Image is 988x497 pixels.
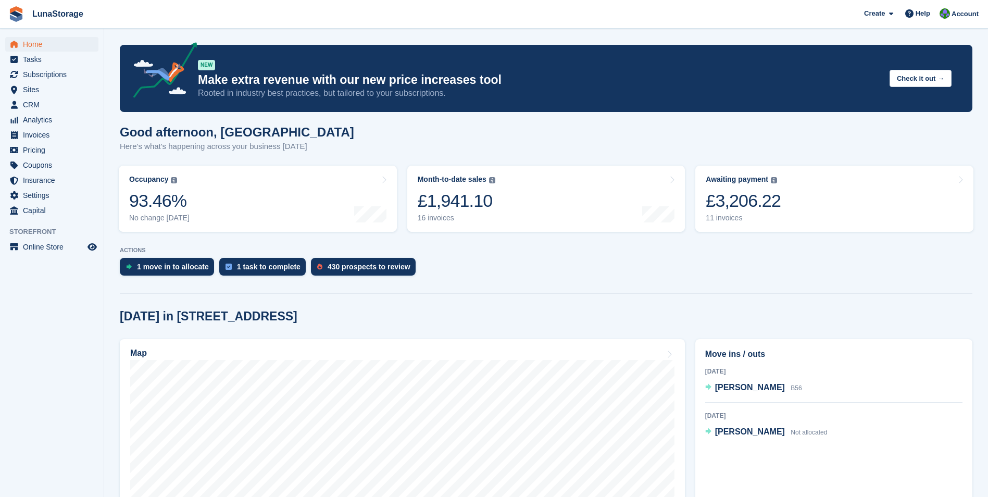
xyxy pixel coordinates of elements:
img: icon-info-grey-7440780725fd019a000dd9b08b2336e03edf1995a4989e88bcd33f0948082b44.svg [489,177,495,183]
span: Analytics [23,113,85,127]
div: [DATE] [705,367,962,376]
div: 11 invoices [706,214,781,222]
img: stora-icon-8386f47178a22dfd0bd8f6a31ec36ba5ce8667c1dd55bd0f319d3a0aa187defe.svg [8,6,24,22]
img: Cathal Vaughan [940,8,950,19]
h2: Move ins / outs [705,348,962,361]
div: 93.46% [129,190,190,212]
img: move_ins_to_allocate_icon-fdf77a2bb77ea45bf5b3d319d69a93e2d87916cf1d5bf7949dd705db3b84f3ca.svg [126,264,132,270]
a: Month-to-date sales £1,941.10 16 invoices [407,166,685,232]
a: LunaStorage [28,5,87,22]
div: Occupancy [129,175,168,184]
a: menu [5,52,98,67]
button: Check it out → [890,70,952,87]
img: icon-info-grey-7440780725fd019a000dd9b08b2336e03edf1995a4989e88bcd33f0948082b44.svg [771,177,777,183]
span: Capital [23,203,85,218]
div: No change [DATE] [129,214,190,222]
span: Tasks [23,52,85,67]
a: 1 task to complete [219,258,311,281]
p: ACTIONS [120,247,972,254]
span: Home [23,37,85,52]
img: price-adjustments-announcement-icon-8257ccfd72463d97f412b2fc003d46551f7dbcb40ab6d574587a9cd5c0d94... [124,42,197,102]
a: menu [5,173,98,188]
a: [PERSON_NAME] B56 [705,381,802,395]
div: 16 invoices [418,214,495,222]
a: menu [5,203,98,218]
a: Awaiting payment £3,206.22 11 invoices [695,166,973,232]
p: Make extra revenue with our new price increases tool [198,72,881,88]
a: menu [5,37,98,52]
span: [PERSON_NAME] [715,427,785,436]
a: menu [5,67,98,82]
div: £1,941.10 [418,190,495,212]
a: menu [5,113,98,127]
div: Awaiting payment [706,175,768,184]
a: Preview store [86,241,98,253]
img: task-75834270c22a3079a89374b754ae025e5fb1db73e45f91037f5363f120a921f8.svg [226,264,232,270]
span: [PERSON_NAME] [715,383,785,392]
span: Not allocated [791,429,827,436]
a: [PERSON_NAME] Not allocated [705,426,828,439]
span: Account [952,9,979,19]
span: Sites [23,82,85,97]
span: B56 [791,384,802,392]
a: menu [5,188,98,203]
div: NEW [198,60,215,70]
div: 1 move in to allocate [137,263,209,271]
span: Storefront [9,227,104,237]
a: menu [5,240,98,254]
span: Pricing [23,143,85,157]
h1: Good afternoon, [GEOGRAPHIC_DATA] [120,125,354,139]
a: menu [5,143,98,157]
span: Invoices [23,128,85,142]
div: [DATE] [705,411,962,420]
span: Coupons [23,158,85,172]
span: CRM [23,97,85,112]
a: menu [5,128,98,142]
a: menu [5,97,98,112]
a: 430 prospects to review [311,258,421,281]
p: Rooted in industry best practices, but tailored to your subscriptions. [198,88,881,99]
span: Online Store [23,240,85,254]
div: Month-to-date sales [418,175,486,184]
p: Here's what's happening across your business [DATE] [120,141,354,153]
h2: Map [130,349,147,358]
div: 430 prospects to review [328,263,410,271]
div: 1 task to complete [237,263,301,271]
span: Help [916,8,930,19]
a: menu [5,82,98,97]
a: menu [5,158,98,172]
img: prospect-51fa495bee0391a8d652442698ab0144808aea92771e9ea1ae160a38d050c398.svg [317,264,322,270]
span: Insurance [23,173,85,188]
h2: [DATE] in [STREET_ADDRESS] [120,309,297,324]
span: Create [864,8,885,19]
a: Occupancy 93.46% No change [DATE] [119,166,397,232]
span: Settings [23,188,85,203]
div: £3,206.22 [706,190,781,212]
img: icon-info-grey-7440780725fd019a000dd9b08b2336e03edf1995a4989e88bcd33f0948082b44.svg [171,177,177,183]
span: Subscriptions [23,67,85,82]
a: 1 move in to allocate [120,258,219,281]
